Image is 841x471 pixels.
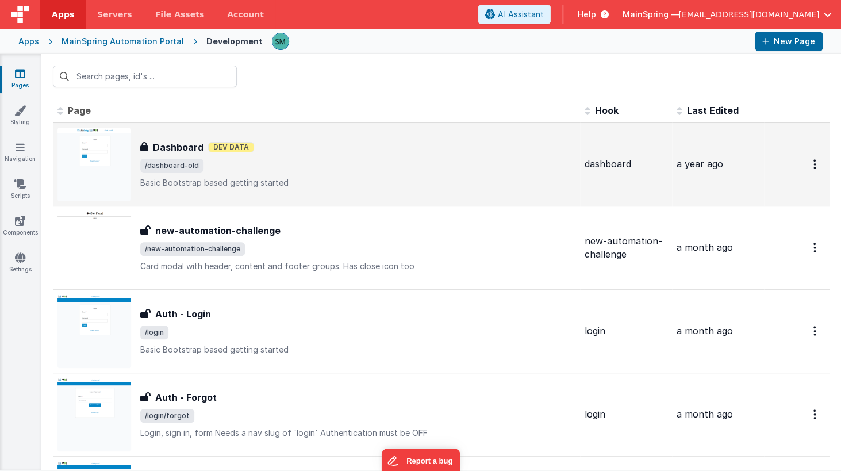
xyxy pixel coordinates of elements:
input: Search pages, id's ... [53,66,237,87]
div: login [585,324,667,338]
button: Options [807,319,825,343]
button: Options [807,152,825,176]
div: Apps [18,36,39,47]
span: /new-automation-challenge [140,242,245,256]
span: File Assets [155,9,205,20]
span: Dev Data [208,142,254,152]
button: Options [807,403,825,426]
span: Help [577,9,596,20]
div: Development [206,36,263,47]
h3: Auth - Login [155,307,211,321]
h3: Auth - Forgot [155,390,217,404]
span: MainSpring — [622,9,678,20]
button: MainSpring — [EMAIL_ADDRESS][DOMAIN_NAME] [622,9,832,20]
span: Page [68,105,91,116]
p: Basic Bootstrap based getting started [140,177,575,189]
span: [EMAIL_ADDRESS][DOMAIN_NAME] [678,9,819,20]
span: a month ago [677,242,733,253]
div: MainSpring Automation Portal [62,36,184,47]
p: Basic Bootstrap based getting started [140,344,575,355]
span: Hook [595,105,619,116]
div: dashboard [585,158,667,171]
span: AI Assistant [498,9,543,20]
span: a month ago [677,408,733,420]
span: /login/forgot [140,409,194,423]
span: Servers [97,9,132,20]
span: /dashboard-old [140,159,203,173]
span: Apps [52,9,74,20]
span: a month ago [677,325,733,336]
span: a year ago [677,158,723,170]
span: Last Edited [687,105,739,116]
div: login [585,408,667,421]
h3: Dashboard [153,140,203,154]
button: New Page [755,32,823,51]
button: AI Assistant [478,5,551,24]
h3: new-automation-challenge [155,224,281,238]
p: Login, sign in, form Needs a nav slug of `login` Authentication must be OFF [140,427,575,439]
div: new-automation-challenge [585,235,667,261]
p: Card modal with header, content and footer groups. Has close icon too [140,261,575,272]
span: /login [140,326,168,339]
button: Options [807,236,825,259]
img: 55b272ae619a3f78e890b6ad35d9ec76 [272,33,289,49]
